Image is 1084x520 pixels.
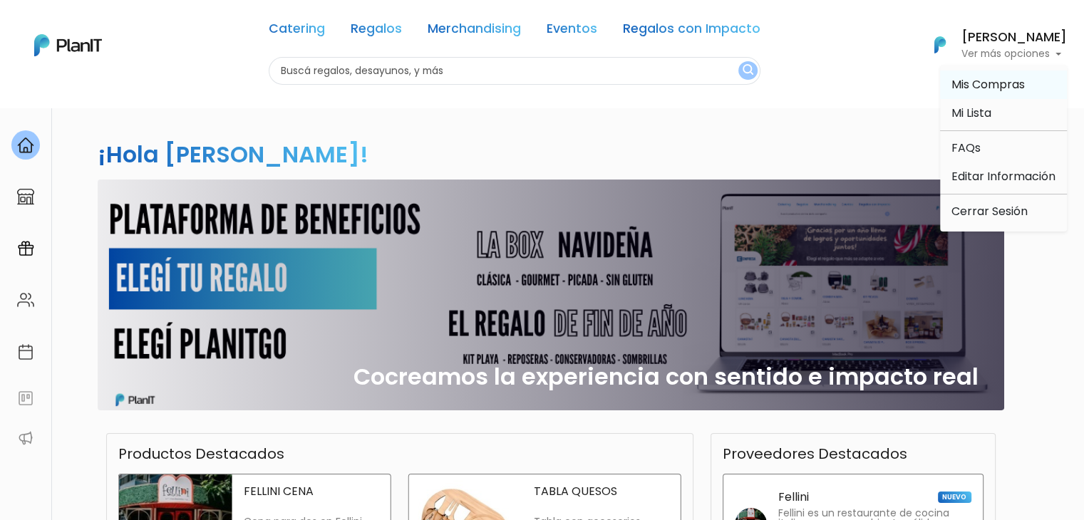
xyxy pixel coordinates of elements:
p: Fellini [778,492,809,503]
a: Mi Lista [940,99,1067,128]
a: Catering [269,23,325,40]
h2: ¡Hola [PERSON_NAME]! [98,138,368,170]
a: Regalos [351,23,402,40]
img: campaigns-02234683943229c281be62815700db0a1741e53638e28bf9629b52c665b00959.svg [17,240,34,257]
img: marketplace-4ceaa7011d94191e9ded77b95e3339b90024bf715f7c57f8cf31f2d8c509eaba.svg [17,188,34,205]
h2: Cocreamos la experiencia con sentido e impacto real [353,363,979,390]
p: Ver más opciones [961,49,1067,59]
h3: Productos Destacados [118,445,284,462]
button: PlanIt Logo [PERSON_NAME] Ver más opciones [916,26,1067,63]
a: Merchandising [428,23,521,40]
p: TABLA QUESOS [534,486,669,497]
a: Editar Información [940,162,1067,191]
img: search_button-432b6d5273f82d61273b3651a40e1bd1b912527efae98b1b7a1b2c0702e16a8d.svg [743,64,753,78]
a: Mis Compras [940,71,1067,99]
h6: [PERSON_NAME] [961,31,1067,44]
a: FAQs [940,134,1067,162]
span: NUEVO [938,492,971,503]
a: Eventos [547,23,597,40]
input: Buscá regalos, desayunos, y más [269,57,760,85]
a: Cerrar Sesión [940,197,1067,226]
p: FELLINI CENA [244,486,379,497]
span: Mis Compras [951,76,1025,93]
div: ¿Necesitás ayuda? [73,14,205,41]
a: Regalos con Impacto [623,23,760,40]
img: people-662611757002400ad9ed0e3c099ab2801c6687ba6c219adb57efc949bc21e19d.svg [17,291,34,308]
img: home-e721727adea9d79c4d83392d1f703f7f8bce08238fde08b1acbfd93340b81755.svg [17,137,34,154]
h3: Proveedores Destacados [723,445,907,462]
img: feedback-78b5a0c8f98aac82b08bfc38622c3050aee476f2c9584af64705fc4e61158814.svg [17,390,34,407]
img: PlanIt Logo [924,29,956,61]
span: Mi Lista [951,105,991,121]
img: calendar-87d922413cdce8b2cf7b7f5f62616a5cf9e4887200fb71536465627b3292af00.svg [17,343,34,360]
img: partners-52edf745621dab592f3b2c58e3bca9d71375a7ef29c3b500c9f145b62cc070d4.svg [17,430,34,447]
img: PlanIt Logo [34,34,102,56]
